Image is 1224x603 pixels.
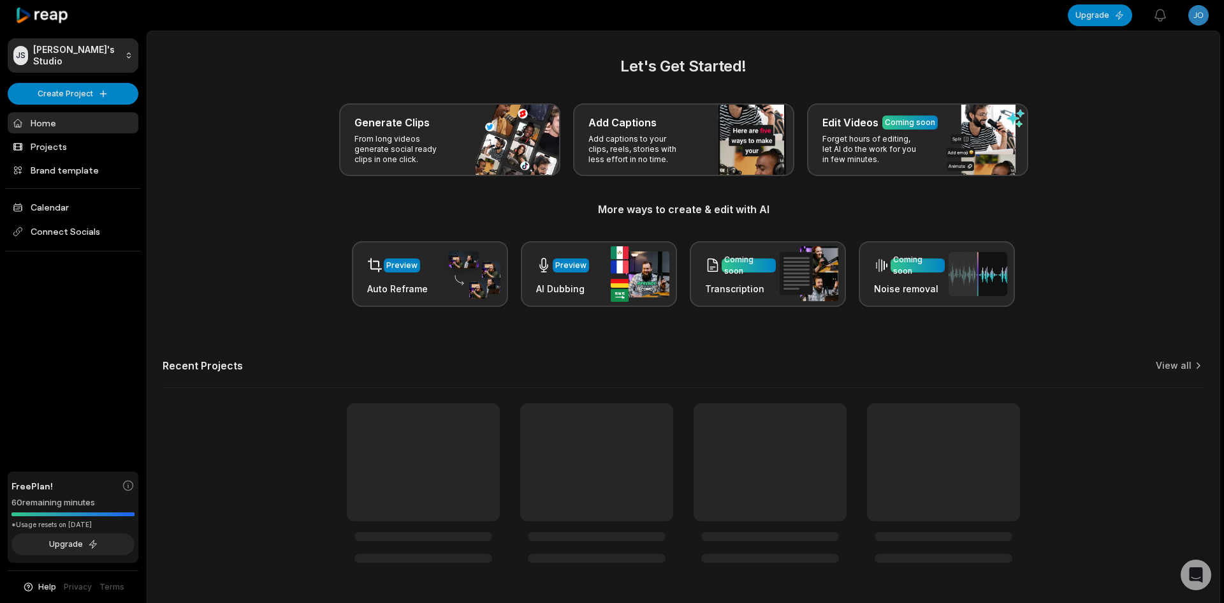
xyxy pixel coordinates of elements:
a: Brand template [8,160,138,181]
div: Preview [555,260,586,271]
span: Free Plan! [11,479,53,493]
div: 60 remaining minutes [11,496,135,509]
a: Calendar [8,197,138,218]
h3: Add Captions [588,115,657,130]
h3: Noise removal [874,282,945,295]
span: Connect Socials [8,220,138,243]
div: Coming soon [885,117,935,128]
h2: Recent Projects [163,359,243,372]
h3: Auto Reframe [367,282,428,295]
button: Help [22,581,56,593]
div: Coming soon [893,254,942,277]
button: Upgrade [11,533,135,555]
div: JS [13,46,28,65]
h3: Generate Clips [354,115,430,130]
p: From long videos generate social ready clips in one click. [354,134,453,165]
a: Projects [8,136,138,157]
h3: Transcription [705,282,776,295]
h3: Edit Videos [822,115,878,130]
img: noise_removal.png [949,252,1007,296]
a: Home [8,112,138,133]
div: Preview [386,260,418,271]
h3: AI Dubbing [536,282,589,295]
h2: Let's Get Started! [163,55,1204,78]
img: ai_dubbing.png [611,246,669,302]
button: Create Project [8,83,138,105]
a: View all [1156,359,1191,372]
p: Add captions to your clips, reels, stories with less effort in no time. [588,134,687,165]
img: transcription.png [780,246,838,301]
a: Terms [99,581,124,593]
div: *Usage resets on [DATE] [11,520,135,530]
h3: More ways to create & edit with AI [163,202,1204,217]
img: auto_reframe.png [442,249,500,299]
p: [PERSON_NAME]'s Studio [33,44,120,67]
p: Forget hours of editing, let AI do the work for you in few minutes. [822,134,921,165]
div: Coming soon [724,254,773,277]
a: Privacy [64,581,92,593]
div: Open Intercom Messenger [1181,560,1211,590]
span: Help [38,581,56,593]
button: Upgrade [1068,4,1132,26]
